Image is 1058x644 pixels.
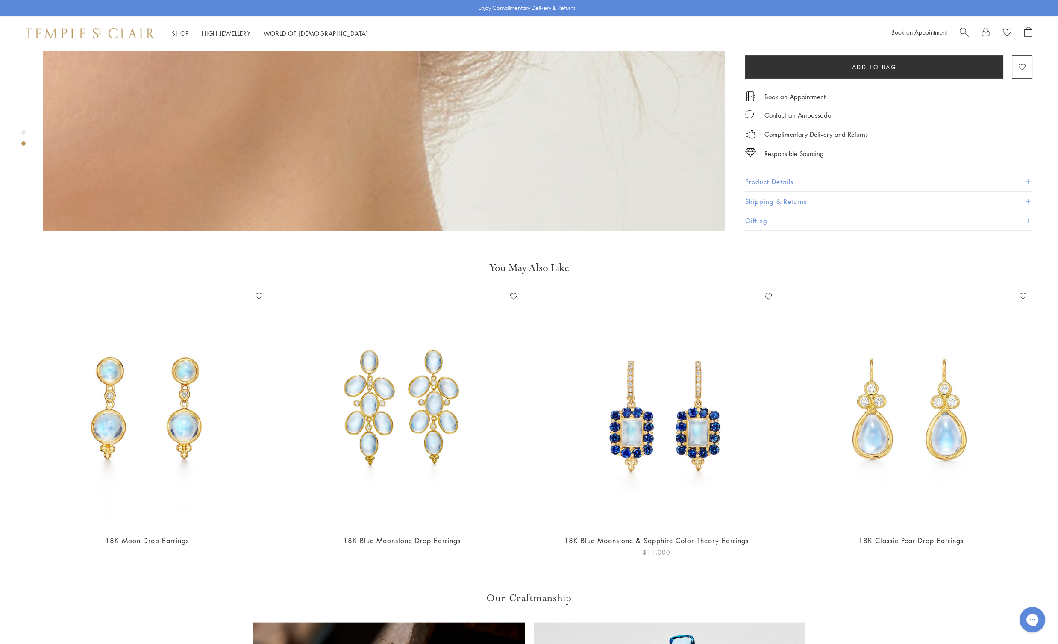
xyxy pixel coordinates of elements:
[745,55,1003,79] button: Add to bag
[745,129,756,140] img: icon_delivery.svg
[343,536,461,545] a: 18K Blue Moonstone Drop Earrings
[538,290,775,527] img: 18K Blue Moonstone & Sapphire Color Theory Earrings
[479,4,576,12] p: Enjoy Complimentary Delivery & Returns
[643,547,670,557] span: $11,000
[21,128,26,153] div: Product gallery navigation
[172,29,189,38] a: ShopShop
[26,28,155,38] img: Temple St. Clair
[253,591,805,605] h3: Our Craftmanship
[745,148,756,157] img: icon_sourcing.svg
[564,536,749,545] a: 18K Blue Moonstone & Sapphire Color Theory Earrings
[891,28,947,36] a: Book an Appointment
[745,91,755,101] img: icon_appointment.svg
[764,129,868,140] p: Complimentary Delivery and Returns
[960,27,969,40] a: Search
[745,192,1032,211] button: Shipping & Returns
[28,290,266,527] img: 18K Moon Drop Earrings
[105,536,189,545] a: 18K Moon Drop Earrings
[764,110,833,121] div: Contact an Ambassador
[1015,604,1049,635] iframe: Gorgias live chat messenger
[745,110,754,118] img: MessageIcon-01_2.svg
[1024,27,1032,40] a: Open Shopping Bag
[764,92,826,101] a: Book an Appointment
[172,28,368,39] nav: Main navigation
[283,290,520,527] img: 18K Blue Moonstone Drop Earrings
[1003,27,1011,40] a: View Wishlist
[858,536,964,545] a: 18K Classic Pear Drop Earrings
[745,172,1032,191] button: Product Details
[202,29,251,38] a: High JewelleryHigh Jewellery
[852,62,897,72] span: Add to bag
[745,211,1032,230] button: Gifting
[764,148,824,159] div: Responsible Sourcing
[34,261,1024,275] h3: You May Also Like
[264,29,368,38] a: World of [DEMOGRAPHIC_DATA]World of [DEMOGRAPHIC_DATA]
[792,290,1030,527] img: 18K Classic Pear Drop Earrings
